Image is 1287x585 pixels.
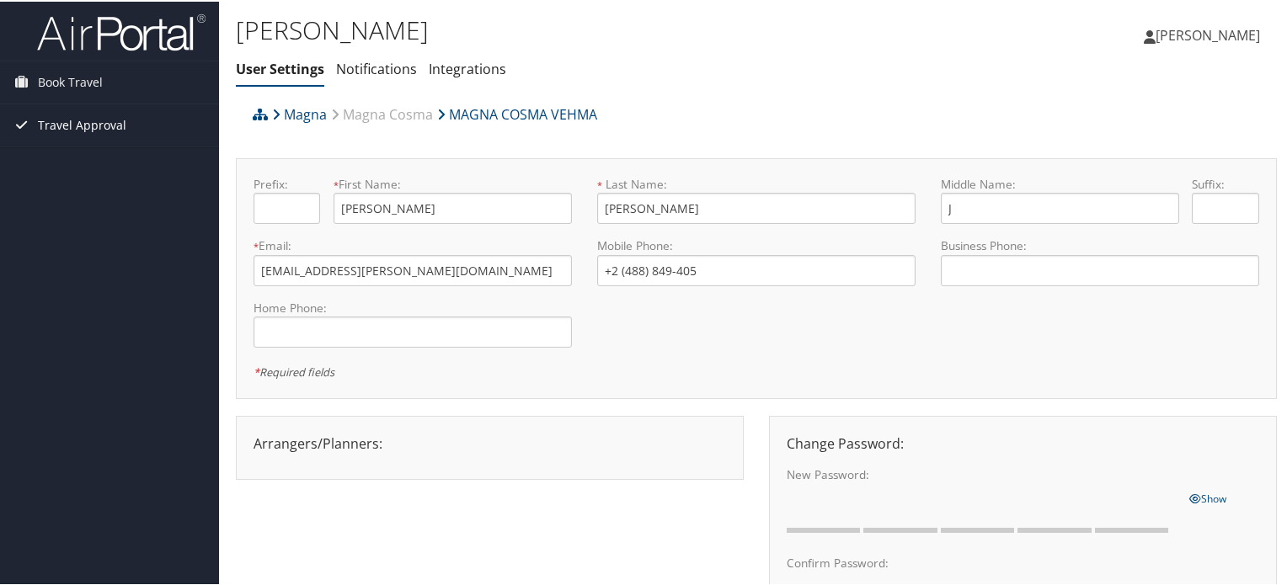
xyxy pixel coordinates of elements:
a: Integrations [429,58,506,77]
span: Book Travel [38,60,103,102]
span: [PERSON_NAME] [1156,24,1260,43]
label: First Name: [334,174,572,191]
label: Home Phone: [254,298,572,315]
label: Mobile Phone: [597,236,916,253]
div: Arrangers/Planners: [241,432,739,452]
label: Last Name: [597,174,916,191]
span: Travel Approval [38,103,126,145]
em: Required fields [254,363,334,378]
a: Magna [272,96,327,130]
img: airportal-logo.png [37,11,206,51]
label: Business Phone: [941,236,1259,253]
label: Suffix: [1192,174,1258,191]
span: Show [1189,490,1226,504]
label: Confirm Password: [787,553,1176,570]
a: Notifications [336,58,417,77]
label: Prefix: [254,174,320,191]
div: Change Password: [774,432,1272,452]
label: Email: [254,236,572,253]
a: Magna Cosma [331,96,433,130]
a: User Settings [236,58,324,77]
h1: [PERSON_NAME] [236,11,930,46]
a: Show [1189,487,1226,505]
label: Middle Name: [941,174,1179,191]
label: New Password: [787,465,1176,481]
a: MAGNA COSMA VEHMA [437,96,597,130]
a: [PERSON_NAME] [1144,8,1277,59]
